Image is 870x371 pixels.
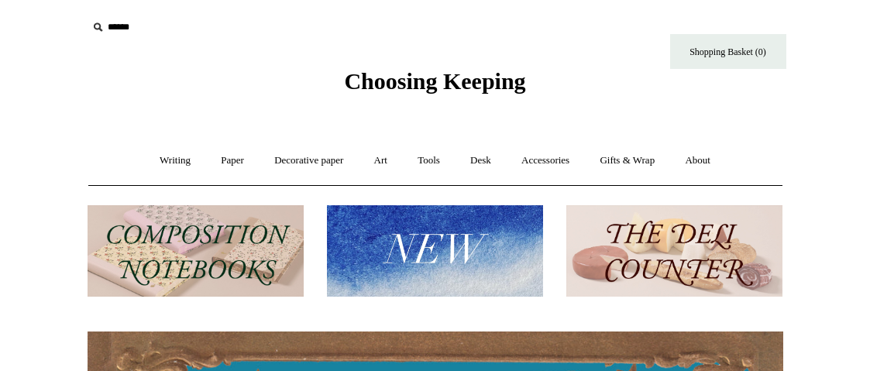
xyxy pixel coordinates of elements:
[327,205,543,297] img: New.jpg__PID:f73bdf93-380a-4a35-bcfe-7823039498e1
[88,205,304,297] img: 202302 Composition ledgers.jpg__PID:69722ee6-fa44-49dd-a067-31375e5d54ec
[207,140,258,181] a: Paper
[670,34,786,69] a: Shopping Basket (0)
[507,140,583,181] a: Accessories
[260,140,357,181] a: Decorative paper
[456,140,505,181] a: Desk
[586,140,669,181] a: Gifts & Wrap
[671,140,724,181] a: About
[344,68,525,94] span: Choosing Keeping
[344,81,525,91] a: Choosing Keeping
[360,140,401,181] a: Art
[404,140,454,181] a: Tools
[566,205,782,297] img: The Deli Counter
[146,140,205,181] a: Writing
